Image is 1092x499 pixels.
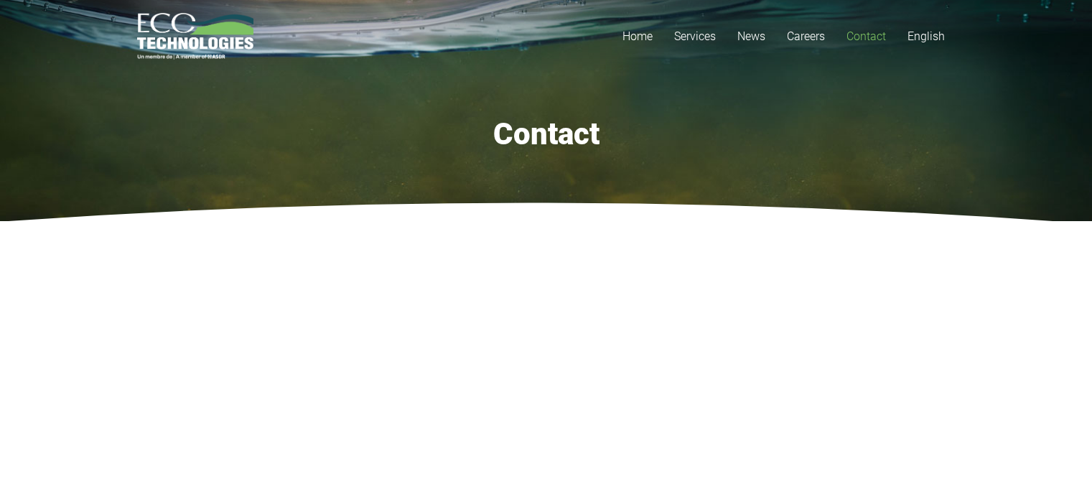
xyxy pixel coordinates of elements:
[137,13,254,60] a: logo_EcoTech_ASDR_RGB
[907,29,945,43] span: English
[737,29,765,43] span: News
[674,29,716,43] span: Services
[846,29,886,43] span: Contact
[137,116,956,152] h1: Contact
[787,29,825,43] span: Careers
[622,29,653,43] span: Home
